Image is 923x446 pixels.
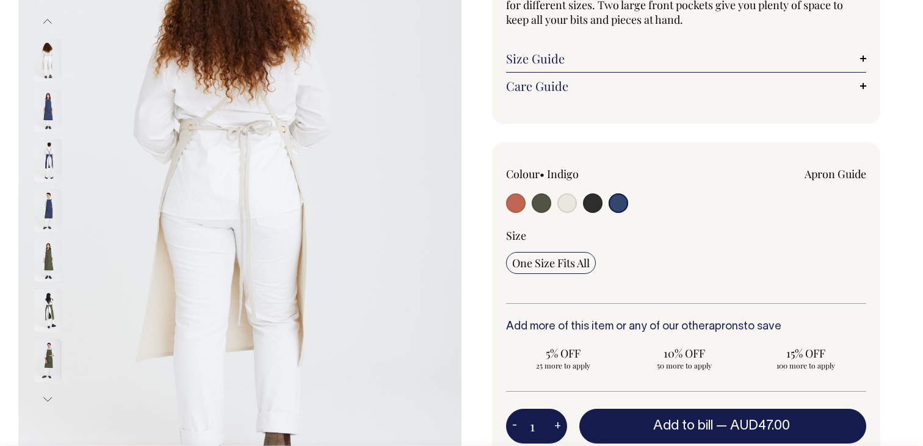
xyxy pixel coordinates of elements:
span: • [540,167,545,181]
label: Indigo [547,167,579,181]
img: olive [34,239,62,282]
a: Apron Guide [805,167,866,181]
span: — [716,420,793,432]
span: 100 more to apply [755,361,856,370]
button: Add to bill —AUD47.00 [579,409,866,443]
button: + [548,414,567,439]
img: natural [34,39,62,82]
input: 5% OFF 25 more to apply [506,342,620,374]
button: - [506,414,523,439]
span: One Size Fits All [512,256,590,270]
span: AUD47.00 [730,420,790,432]
img: indigo [34,189,62,232]
h6: Add more of this item or any of our other to save [506,321,866,333]
span: 50 more to apply [634,361,736,370]
div: Size [506,228,866,243]
span: 15% OFF [755,346,856,361]
a: aprons [709,322,744,332]
button: Next [38,386,57,413]
img: indigo [34,89,62,132]
a: Size Guide [506,51,866,66]
a: Care Guide [506,79,866,93]
img: indigo [34,139,62,182]
button: Previous [38,8,57,35]
img: olive [34,289,62,332]
img: olive [34,339,62,382]
div: Colour [506,167,650,181]
input: 15% OFF 100 more to apply [748,342,863,374]
input: 10% OFF 50 more to apply [628,342,742,374]
input: One Size Fits All [506,252,596,274]
span: 10% OFF [634,346,736,361]
span: Add to bill [653,420,713,432]
span: 25 more to apply [512,361,614,370]
span: 5% OFF [512,346,614,361]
